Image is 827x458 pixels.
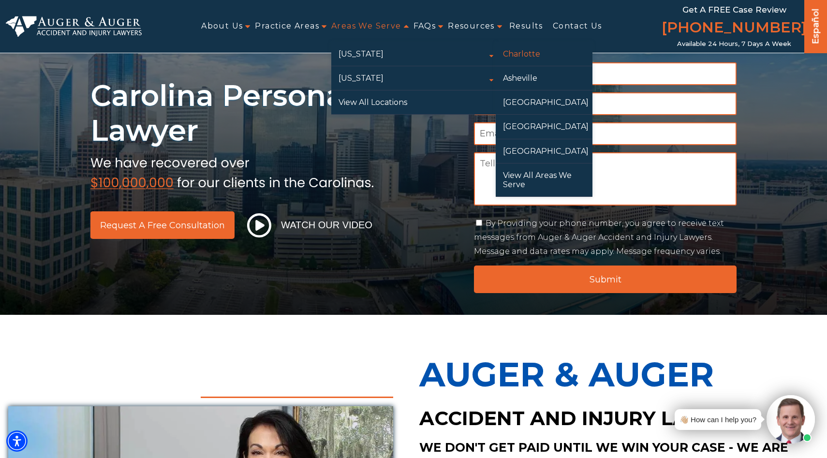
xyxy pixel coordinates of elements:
[244,213,375,238] button: Watch Our Video
[331,42,496,66] a: [US_STATE]
[474,122,737,145] input: Email
[6,430,28,452] div: Accessibility Menu
[509,15,543,37] a: Results
[679,413,756,426] div: 👋🏼 How can I help you?
[331,15,401,37] a: Areas We Serve
[677,40,791,48] span: Available 24 Hours, 7 Days a Week
[474,92,737,115] input: Phone Number
[201,15,243,37] a: About Us
[100,221,225,230] span: Request a Free Consultation
[496,115,592,138] a: [GEOGRAPHIC_DATA]
[496,90,592,114] a: [GEOGRAPHIC_DATA]
[90,211,235,239] a: Request a Free Consultation
[6,16,142,37] img: Auger & Auger Accident and Injury Lawyers Logo
[448,15,495,37] a: Resources
[255,15,319,37] a: Practice Areas
[496,42,592,66] a: Charlotte
[413,15,436,37] a: FAQs
[474,266,737,293] input: Submit
[419,405,819,432] h2: Accident and Injury Lawyers
[682,5,786,15] span: Get a FREE Case Review
[662,17,807,40] a: [PHONE_NUMBER]
[474,62,737,85] input: Name
[331,90,496,114] a: View All Locations
[90,153,374,190] img: sub text
[474,219,724,256] label: By Providing your phone number, you agree to receive text messages from Auger & Auger Accident an...
[496,139,592,163] a: [GEOGRAPHIC_DATA]
[496,163,592,196] a: View All Areas We Serve
[331,66,496,90] a: [US_STATE]
[553,15,602,37] a: Contact Us
[767,395,815,443] img: Intaker widget Avatar
[496,66,592,90] a: Asheville
[419,344,819,405] p: Auger & Auger
[90,78,462,148] h1: Carolina Personal Injury Lawyer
